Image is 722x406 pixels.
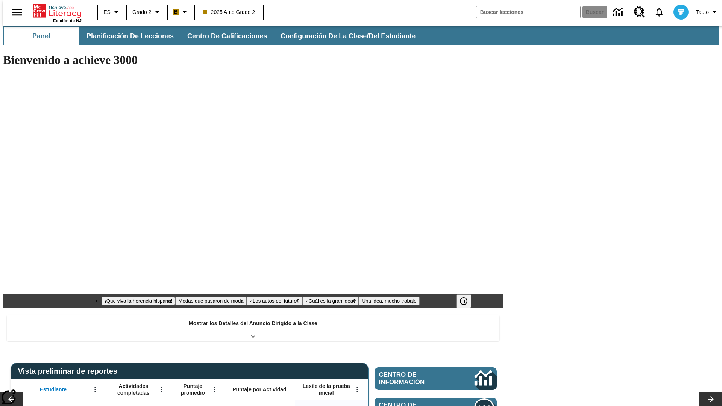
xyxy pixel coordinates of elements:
[3,26,719,45] div: Subbarra de navegación
[608,2,629,23] a: Centro de información
[275,27,422,45] button: Configuración de la clase/del estudiante
[379,371,449,386] span: Centro de información
[456,294,471,308] button: Pausar
[4,27,79,45] button: Panel
[174,7,178,17] span: B
[102,297,175,305] button: Diapositiva 1 ¡Que viva la herencia hispana!
[33,3,82,23] div: Portada
[100,5,124,19] button: Lenguaje: ES, Selecciona un idioma
[6,1,28,23] button: Abrir el menú lateral
[352,384,363,395] button: Abrir menú
[359,297,419,305] button: Diapositiva 5 Una idea, mucho trabajo
[375,367,497,390] a: Centro de información
[649,2,669,22] a: Notificaciones
[209,384,220,395] button: Abrir menú
[693,5,722,19] button: Perfil/Configuración
[673,5,689,20] img: avatar image
[699,392,722,406] button: Carrusel de lecciones, seguir
[53,18,82,23] span: Edición de NJ
[203,8,255,16] span: 2025 Auto Grade 2
[175,383,211,396] span: Puntaje promedio
[18,367,121,376] span: Vista preliminar de reportes
[7,315,499,341] div: Mostrar los Detalles del Anuncio Dirigido a la Clase
[103,8,111,16] span: ES
[456,294,479,308] div: Pausar
[33,3,82,18] a: Portada
[299,383,354,396] span: Lexile de la prueba inicial
[189,320,317,327] p: Mostrar los Detalles del Anuncio Dirigido a la Clase
[181,27,273,45] button: Centro de calificaciones
[156,384,167,395] button: Abrir menú
[476,6,580,18] input: Buscar campo
[109,383,158,396] span: Actividades completadas
[170,5,192,19] button: Boost El color de la clase es anaranjado claro. Cambiar el color de la clase.
[40,386,67,393] span: Estudiante
[80,27,180,45] button: Planificación de lecciones
[629,2,649,22] a: Centro de recursos, Se abrirá en una pestaña nueva.
[129,5,165,19] button: Grado: Grado 2, Elige un grado
[132,8,152,16] span: Grado 2
[3,27,422,45] div: Subbarra de navegación
[696,8,709,16] span: Tauto
[669,2,693,22] button: Escoja un nuevo avatar
[232,386,286,393] span: Puntaje por Actividad
[175,297,246,305] button: Diapositiva 2 Modas que pasaron de moda
[247,297,303,305] button: Diapositiva 3 ¿Los autos del futuro?
[3,53,503,67] h1: Bienvenido a achieve 3000
[89,384,101,395] button: Abrir menú
[302,297,359,305] button: Diapositiva 4 ¿Cuál es la gran idea?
